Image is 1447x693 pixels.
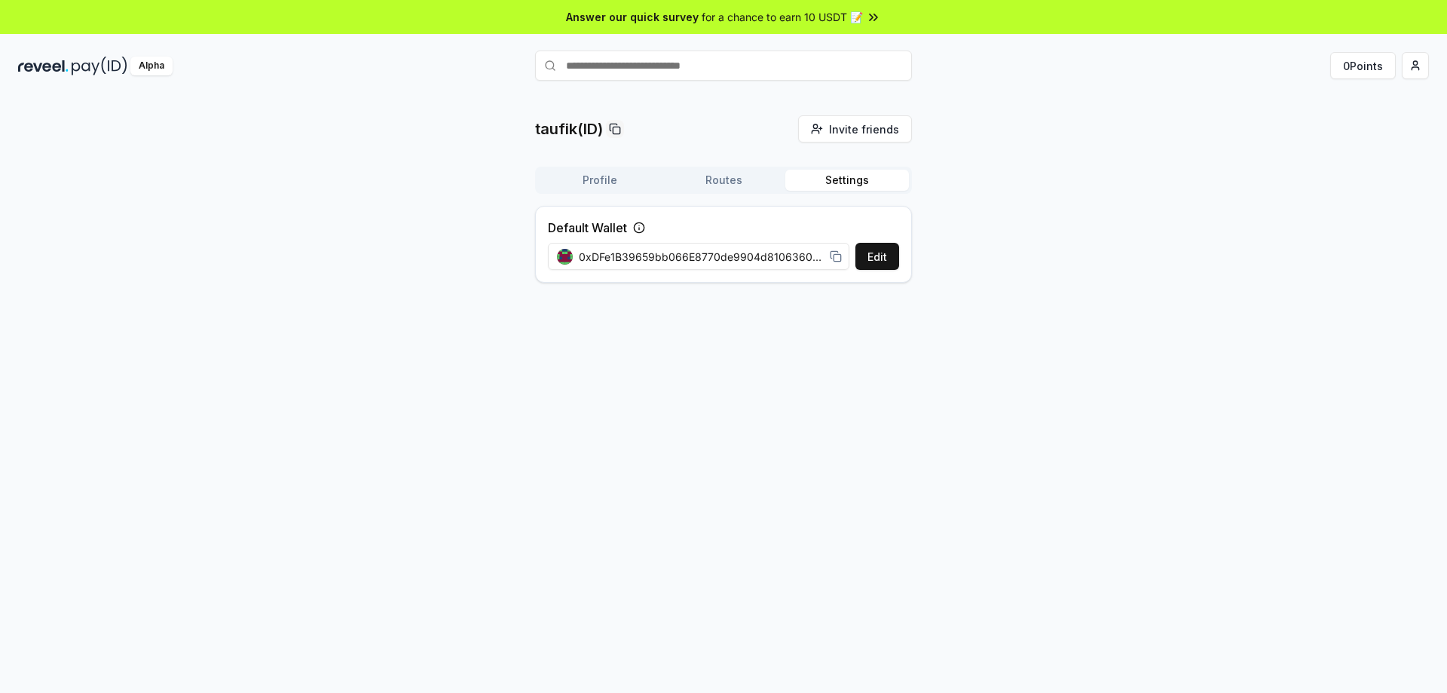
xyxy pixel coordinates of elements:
p: taufik(ID) [535,118,603,140]
button: Profile [538,170,662,191]
span: for a chance to earn 10 USDT 📝 [702,9,863,25]
span: Invite friends [829,121,899,137]
button: Edit [855,243,899,270]
span: Answer our quick survey [566,9,699,25]
img: reveel_dark [18,57,69,75]
span: 0xDFe1B39659bb066E8770de9904d8106360ff21C9 [579,249,824,265]
button: Settings [785,170,909,191]
img: pay_id [72,57,127,75]
button: 0Points [1330,52,1396,79]
div: Alpha [130,57,173,75]
button: Invite friends [798,115,912,143]
label: Default Wallet [548,219,627,237]
button: Routes [662,170,785,191]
